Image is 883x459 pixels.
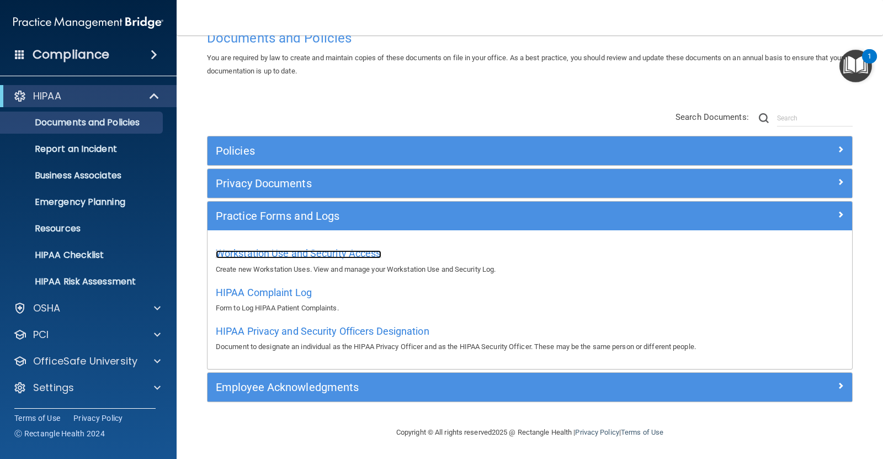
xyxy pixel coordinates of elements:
[216,250,381,258] a: Workstation Use and Security Access
[73,413,123,424] a: Privacy Policy
[328,415,731,450] div: Copyright © All rights reserved 2025 @ Rectangle Health | |
[759,113,769,123] img: ic-search.3b580494.png
[13,12,163,34] img: PMB logo
[13,328,161,341] a: PCI
[868,56,871,71] div: 1
[33,328,49,341] p: PCI
[216,289,312,298] a: HIPAA Complaint Log
[7,170,158,181] p: Business Associates
[13,355,161,368] a: OfficeSafe University
[33,355,137,368] p: OfficeSafe University
[216,145,683,157] h5: Policies
[33,381,74,394] p: Settings
[33,89,61,103] p: HIPAA
[828,383,870,425] iframe: To enrich screen reader interactions, please activate Accessibility in Grammarly extension settings
[13,381,161,394] a: Settings
[216,263,844,276] p: Create new Workstation Uses. View and manage your Workstation Use and Security Log.
[216,210,683,222] h5: Practice Forms and Logs
[33,302,61,315] p: OSHA
[777,110,853,126] input: Search
[216,175,844,192] a: Privacy Documents
[7,144,158,155] p: Report an Incident
[675,112,749,122] span: Search Documents:
[216,340,844,354] p: Document to designate an individual as the HIPAA Privacy Officer and as the HIPAA Security Office...
[14,413,60,424] a: Terms of Use
[216,378,844,396] a: Employee Acknowledgments
[216,247,381,259] span: Workstation Use and Security Access
[207,31,853,45] h4: Documents and Policies
[216,325,429,337] span: HIPAA Privacy and Security Officers Designation
[575,428,619,436] a: Privacy Policy
[7,197,158,208] p: Emergency Planning
[33,47,109,62] h4: Compliance
[7,223,158,234] p: Resources
[13,302,161,315] a: OSHA
[621,428,663,436] a: Terms of Use
[7,250,158,261] p: HIPAA Checklist
[207,54,843,75] span: You are required by law to create and maintain copies of these documents on file in your office. ...
[216,328,429,336] a: HIPAA Privacy and Security Officers Designation
[216,177,683,189] h5: Privacy Documents
[216,381,683,393] h5: Employee Acknowledgments
[216,142,844,160] a: Policies
[216,287,312,298] span: HIPAA Complaint Log
[839,50,872,82] button: Open Resource Center, 1 new notification
[216,302,844,315] p: Form to Log HIPAA Patient Complaints.
[13,89,160,103] a: HIPAA
[7,117,158,128] p: Documents and Policies
[216,207,844,225] a: Practice Forms and Logs
[14,428,105,439] span: Ⓒ Rectangle Health 2024
[7,276,158,287] p: HIPAA Risk Assessment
